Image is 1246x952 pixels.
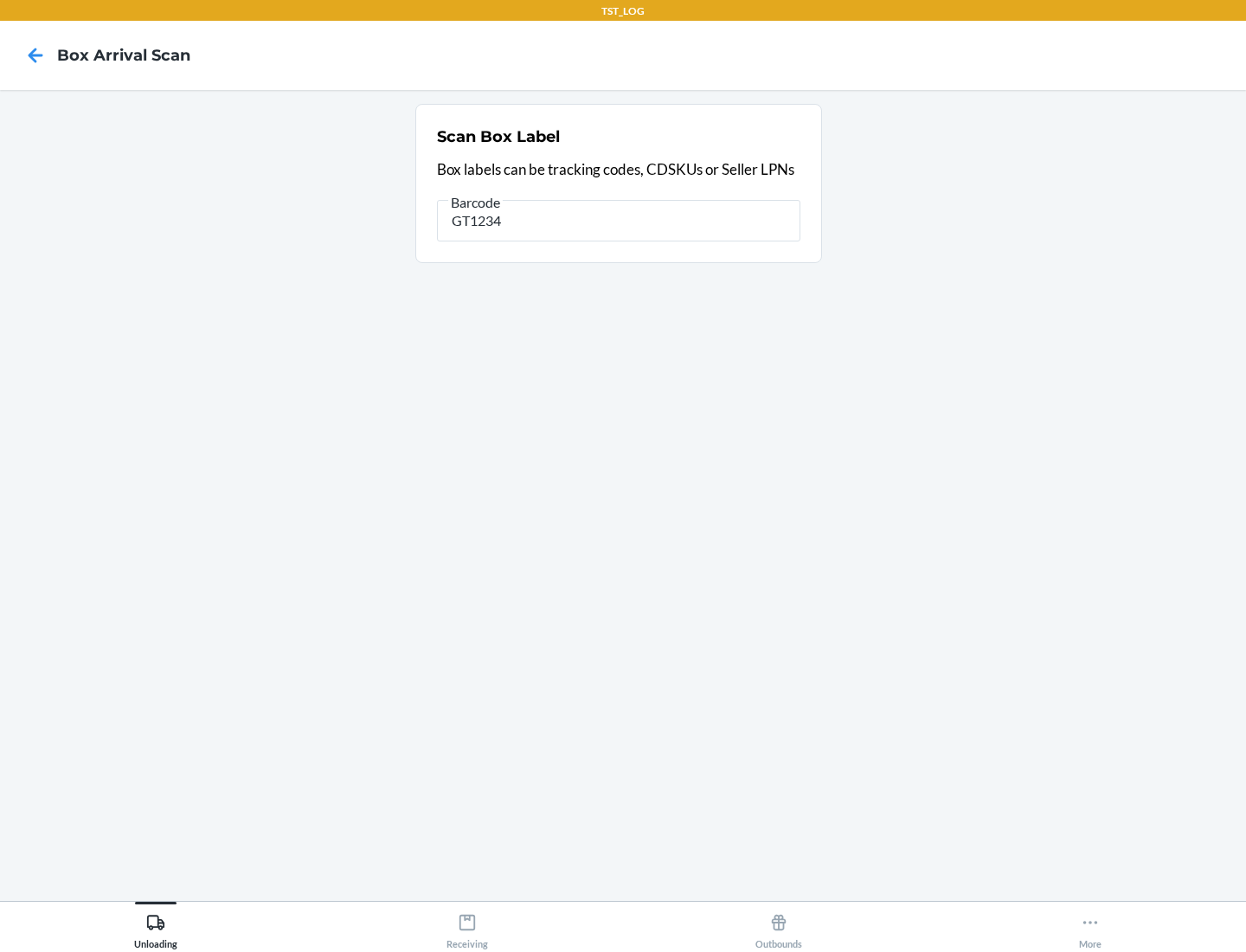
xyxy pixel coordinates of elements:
[446,906,488,949] div: Receiving
[57,44,190,67] h4: Box Arrival Scan
[623,902,934,949] button: Outbounds
[437,125,560,148] h2: Scan Box Label
[437,158,800,181] p: Box labels can be tracking codes, CDSKUs or Seller LPNs
[934,902,1246,949] button: More
[134,906,177,949] div: Unloading
[601,3,645,19] p: TST_LOG
[311,902,623,949] button: Receiving
[1079,906,1101,949] div: More
[755,906,802,949] div: Outbounds
[448,194,503,211] span: Barcode
[437,200,800,241] input: Barcode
